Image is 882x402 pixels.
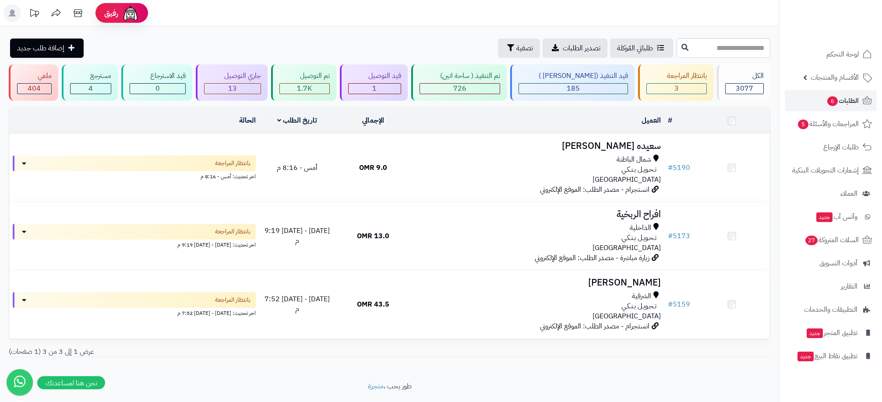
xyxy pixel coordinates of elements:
[279,71,330,81] div: تم التوصيل
[13,240,256,249] div: اخر تحديث: [DATE] - [DATE] 9:19 م
[415,141,661,151] h3: سعيده [PERSON_NAME]
[668,299,690,310] a: #5159
[785,322,877,343] a: تطبيق المتجرجديد
[357,299,389,310] span: 43.5 OMR
[822,24,874,42] img: logo-2.png
[668,115,672,126] a: #
[13,308,256,317] div: اخر تحديث: [DATE] - [DATE] 7:52 م
[792,164,859,176] span: إشعارات التحويلات البنكية
[785,160,877,181] a: إشعارات التحويلات البنكية
[516,43,533,53] span: تصفية
[797,352,814,361] span: جديد
[13,171,256,180] div: اخر تحديث: أمس - 8:16 م
[519,84,628,94] div: 185
[348,71,402,81] div: قيد التوصيل
[17,43,64,53] span: إضافة طلب جديد
[668,231,690,241] a: #5173
[785,90,877,111] a: الطلبات6
[204,71,261,81] div: جاري التوصيل
[239,115,256,126] a: الحالة
[841,280,857,293] span: التقارير
[277,115,317,126] a: تاريخ الطلب
[785,253,877,274] a: أدوات التسويق
[632,291,651,301] span: الشرقية
[593,174,661,185] span: [GEOGRAPHIC_DATA]
[409,64,508,101] a: تم التنفيذ ( ساحة اتين) 726
[668,162,673,173] span: #
[642,115,661,126] a: العميل
[70,71,112,81] div: مسترجع
[28,83,41,94] span: 404
[840,187,857,200] span: العملاء
[630,223,651,233] span: الداخلية
[155,83,160,94] span: 0
[215,296,250,304] span: بانتظار المراجعة
[804,234,859,246] span: السلات المتروكة
[785,44,877,65] a: لوحة التحكم
[610,39,673,58] a: طلباتي المُوكلة
[805,236,818,245] span: 27
[122,4,139,22] img: ai-face.png
[519,71,628,81] div: قيد التنفيذ ([PERSON_NAME] )
[372,83,377,94] span: 1
[736,83,753,94] span: 3077
[205,84,261,94] div: 13
[453,83,466,94] span: 726
[807,328,823,338] span: جديد
[17,71,52,81] div: ملغي
[811,71,859,84] span: الأقسام والمنتجات
[816,212,833,222] span: جديد
[280,84,329,94] div: 1741
[785,276,877,297] a: التقارير
[647,84,706,94] div: 3
[785,113,877,134] a: المراجعات والأسئلة5
[785,346,877,367] a: تطبيق نقاط البيعجديد
[540,184,649,195] span: انستجرام - مصدر الطلب: الموقع الإلكتروني
[668,162,690,173] a: #5190
[674,83,679,94] span: 3
[415,209,661,219] h3: افراح الربخية
[785,206,877,227] a: وآتس آبجديد
[826,95,859,107] span: الطلبات
[785,183,877,204] a: العملاء
[819,257,857,269] span: أدوات التسويق
[359,162,387,173] span: 9.0 OMR
[269,64,338,101] a: تم التوصيل 1.7K
[636,64,715,101] a: بانتظار المراجعة 3
[668,299,673,310] span: #
[804,303,857,316] span: التطبيقات والخدمات
[806,327,857,339] span: تطبيق المتجر
[621,301,656,311] span: تـحـويـل بـنـكـي
[228,83,237,94] span: 13
[725,71,764,81] div: الكل
[23,4,45,24] a: تحديثات المنصة
[826,48,859,60] span: لوحة التحكم
[215,159,250,168] span: بانتظار المراجعة
[785,137,877,158] a: طلبات الإرجاع
[120,64,194,101] a: قيد الاسترجاع 0
[194,64,270,101] a: جاري التوصيل 13
[617,43,653,53] span: طلباتي المُوكلة
[71,84,111,94] div: 4
[215,227,250,236] span: بانتظار المراجعة
[797,118,859,130] span: المراجعات والأسئلة
[420,71,500,81] div: تم التنفيذ ( ساحة اتين)
[130,84,185,94] div: 0
[535,253,649,263] span: زيارة مباشرة - مصدر الطلب: الموقع الإلكتروني
[508,64,637,101] a: قيد التنفيذ ([PERSON_NAME] ) 185
[823,141,859,153] span: طلبات الإرجاع
[540,321,649,331] span: انستجرام - مصدر الطلب: الموقع الإلكتروني
[593,243,661,253] span: [GEOGRAPHIC_DATA]
[368,381,384,391] a: متجرة
[265,226,330,246] span: [DATE] - [DATE] 9:19 م
[646,71,707,81] div: بانتظار المراجعة
[265,294,330,314] span: [DATE] - [DATE] 7:52 م
[7,64,60,101] a: ملغي 404
[415,278,661,288] h3: [PERSON_NAME]
[60,64,120,101] a: مسترجع 4
[785,299,877,320] a: التطبيقات والخدمات
[88,83,93,94] span: 4
[617,155,651,165] span: شمال الباطنة
[798,120,808,129] span: 5
[349,84,401,94] div: 1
